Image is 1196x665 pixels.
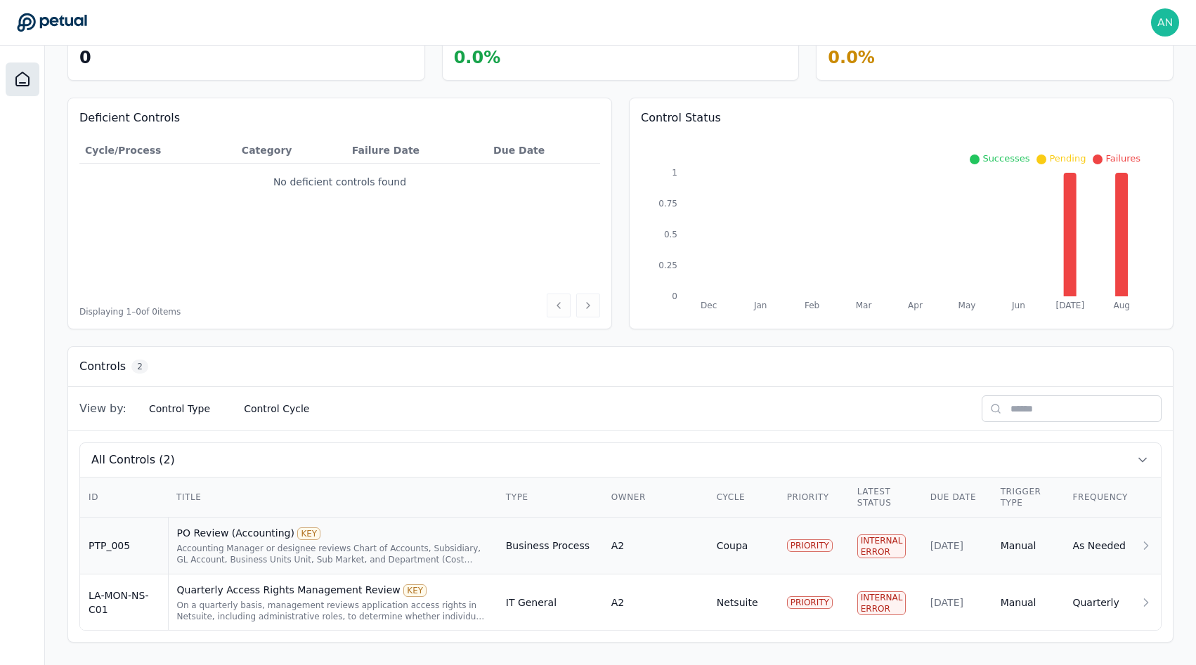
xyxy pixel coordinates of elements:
span: Displaying 1– 0 of 0 items [79,306,181,317]
button: Control Cycle [233,396,320,421]
span: Successes [982,153,1029,164]
tspan: 0.75 [658,199,677,209]
tspan: [DATE] [1056,301,1085,310]
span: 0 [79,48,91,67]
td: Manual [992,574,1065,631]
span: All Controls (2) [91,452,175,468]
span: View by: [79,400,126,417]
h3: Control Status [641,110,1162,126]
td: Manual [992,518,1065,574]
td: PTP_005 [80,518,168,574]
div: A2 [611,595,624,610]
a: Go to Dashboard [17,13,87,32]
div: KEY [297,527,320,540]
div: [DATE] [930,539,984,553]
tspan: May [958,301,976,310]
th: Frequency [1064,478,1136,518]
td: Quarterly [1064,574,1136,631]
div: PRIORITY [787,596,833,609]
th: Owner [603,478,708,518]
th: Latest Status [849,478,922,518]
tspan: Jan [753,301,767,310]
span: Pending [1049,153,1086,164]
span: 2 [131,360,148,374]
th: Due Date [922,478,992,518]
img: andrew+doordash@petual.ai [1151,8,1179,37]
th: Trigger Type [992,478,1065,518]
th: Due Date [488,138,600,164]
button: Control Type [138,396,221,421]
div: KEY [403,584,427,597]
tspan: Feb [805,301,819,310]
span: 0.0 % [454,48,501,67]
tspan: Jun [1011,301,1025,310]
div: PO Review (Accounting) [177,526,489,540]
div: [DATE] [930,595,984,610]
tspan: Dec [701,301,717,310]
td: Business Process [498,518,603,574]
a: Dashboard [6,62,39,96]
th: ID [80,478,168,518]
button: All Controls (2) [80,443,1161,477]
div: Internal Error [857,591,906,615]
div: Accounting Manager or designee reviews Chart of Accounts, Subsidiary, GL Account, Business Units ... [177,543,489,565]
span: Failures [1105,153,1140,164]
div: A2 [611,539,624,553]
div: Internal Error [857,534,906,558]
h3: Deficient Controls [79,110,600,126]
th: Type [498,478,603,518]
td: IT General [498,574,603,631]
tspan: 0 [672,291,677,301]
th: Cycle [708,478,779,518]
td: LA-MON-NS-C01 [80,574,168,631]
tspan: 0.5 [664,230,677,239]
h3: Controls [79,358,126,375]
div: PRIORITY [787,539,833,552]
div: Coupa [717,539,748,553]
th: Title [168,478,498,518]
div: Quarterly Access Rights Management Review [177,583,489,597]
span: 0.0 % [828,48,875,67]
td: As Needed [1064,518,1136,574]
tspan: Apr [908,301,923,310]
tspan: 1 [672,168,677,178]
td: No deficient controls found [79,164,600,201]
tspan: Mar [856,301,872,310]
div: On a quarterly basis, management reviews application access rights in Netsuite, including adminis... [177,600,489,622]
th: Failure Date [346,138,488,164]
th: Priority [779,478,849,518]
div: Netsuite [717,595,758,610]
tspan: 0.25 [658,261,677,270]
th: Category [236,138,346,164]
tspan: Aug [1114,301,1130,310]
th: Cycle/Process [79,138,236,164]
